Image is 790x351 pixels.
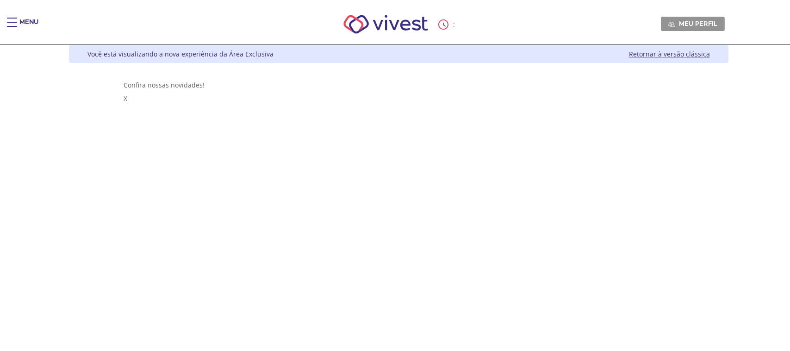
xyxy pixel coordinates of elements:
div: Confira nossas novidades! [124,81,673,89]
span: Meu perfil [679,19,717,28]
a: Meu perfil [661,17,725,31]
img: Meu perfil [668,21,675,28]
span: X [124,94,127,103]
div: : [438,19,457,30]
a: Retornar à versão clássica [629,50,710,58]
img: Vivest [333,5,438,44]
div: Menu [19,18,38,36]
div: Vivest [62,45,728,351]
div: Você está visualizando a nova experiência da Área Exclusiva [87,50,274,58]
